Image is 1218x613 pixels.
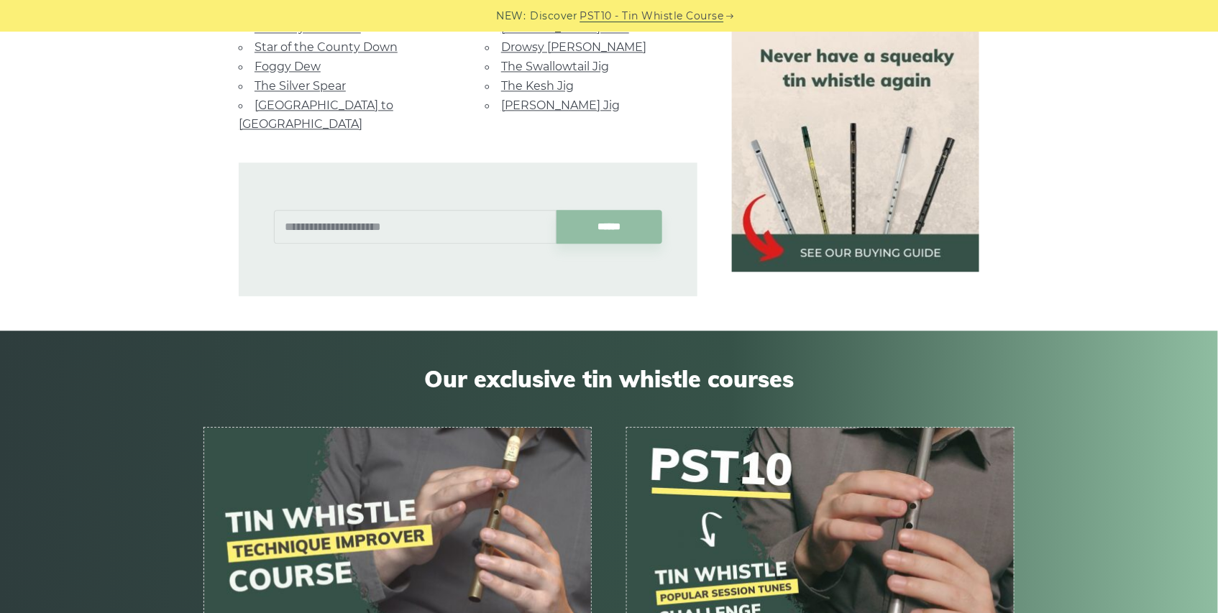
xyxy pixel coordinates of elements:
a: Foggy Dew [255,60,321,73]
a: [PERSON_NAME] Jig [501,98,620,112]
span: Discover [531,8,578,24]
a: [PERSON_NAME] Reel [501,21,629,34]
span: Our exclusive tin whistle courses [203,365,1015,392]
a: The Kesh Jig [501,79,574,93]
a: Star of the County Down [255,40,398,54]
img: tin whistle buying guide [732,24,979,272]
a: The Silver Spear [255,79,346,93]
a: Drowsy [PERSON_NAME] [501,40,646,54]
a: [GEOGRAPHIC_DATA] to [GEOGRAPHIC_DATA] [239,98,393,131]
span: NEW: [497,8,526,24]
a: PST10 - Tin Whistle Course [580,8,724,24]
a: The Swallowtail Jig [501,60,609,73]
a: Whiskey in the Jar [255,21,361,34]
